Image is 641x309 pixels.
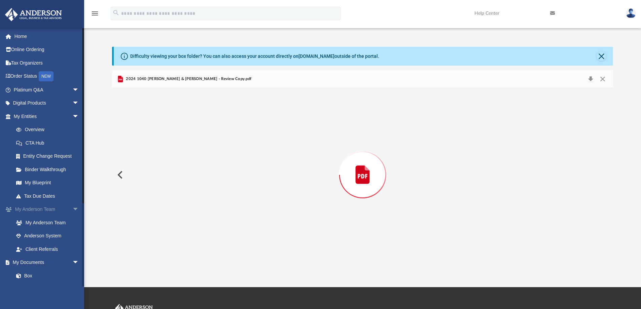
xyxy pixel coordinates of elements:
a: Tax Due Dates [9,189,89,203]
a: My Anderson Team [9,216,86,229]
span: arrow_drop_down [72,83,86,97]
img: User Pic [626,8,636,18]
a: My Anderson Teamarrow_drop_down [5,203,89,216]
button: Close [597,51,606,61]
div: NEW [39,71,54,81]
a: CTA Hub [9,136,89,150]
button: Download [584,74,597,84]
span: arrow_drop_down [72,256,86,270]
span: arrow_drop_down [72,110,86,123]
a: [DOMAIN_NAME] [298,53,334,59]
span: arrow_drop_down [72,203,86,217]
i: search [112,9,120,16]
span: arrow_drop_down [72,96,86,110]
button: Previous File [112,165,127,184]
a: Binder Walkthrough [9,163,89,176]
button: Close [597,74,609,84]
div: Preview [112,70,613,262]
a: Online Ordering [5,43,89,56]
a: Tax Organizers [5,56,89,70]
img: Anderson Advisors Platinum Portal [3,8,64,21]
a: Home [5,30,89,43]
div: Difficulty viewing your box folder? You can also access your account directly on outside of the p... [130,53,379,60]
a: menu [91,13,99,17]
a: Platinum Q&Aarrow_drop_down [5,83,89,96]
a: Overview [9,123,89,137]
a: Client Referrals [9,242,89,256]
a: Digital Productsarrow_drop_down [5,96,89,110]
a: My Blueprint [9,176,86,190]
a: Order StatusNEW [5,70,89,83]
i: menu [91,9,99,17]
a: Anderson System [9,229,89,243]
a: Box [9,269,82,282]
a: My Entitiesarrow_drop_down [5,110,89,123]
a: Meeting Minutes [9,282,86,296]
a: Entity Change Request [9,150,89,163]
span: 2024 1040 [PERSON_NAME] & [PERSON_NAME] - Review Copy.pdf [124,76,251,82]
a: My Documentsarrow_drop_down [5,256,86,269]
